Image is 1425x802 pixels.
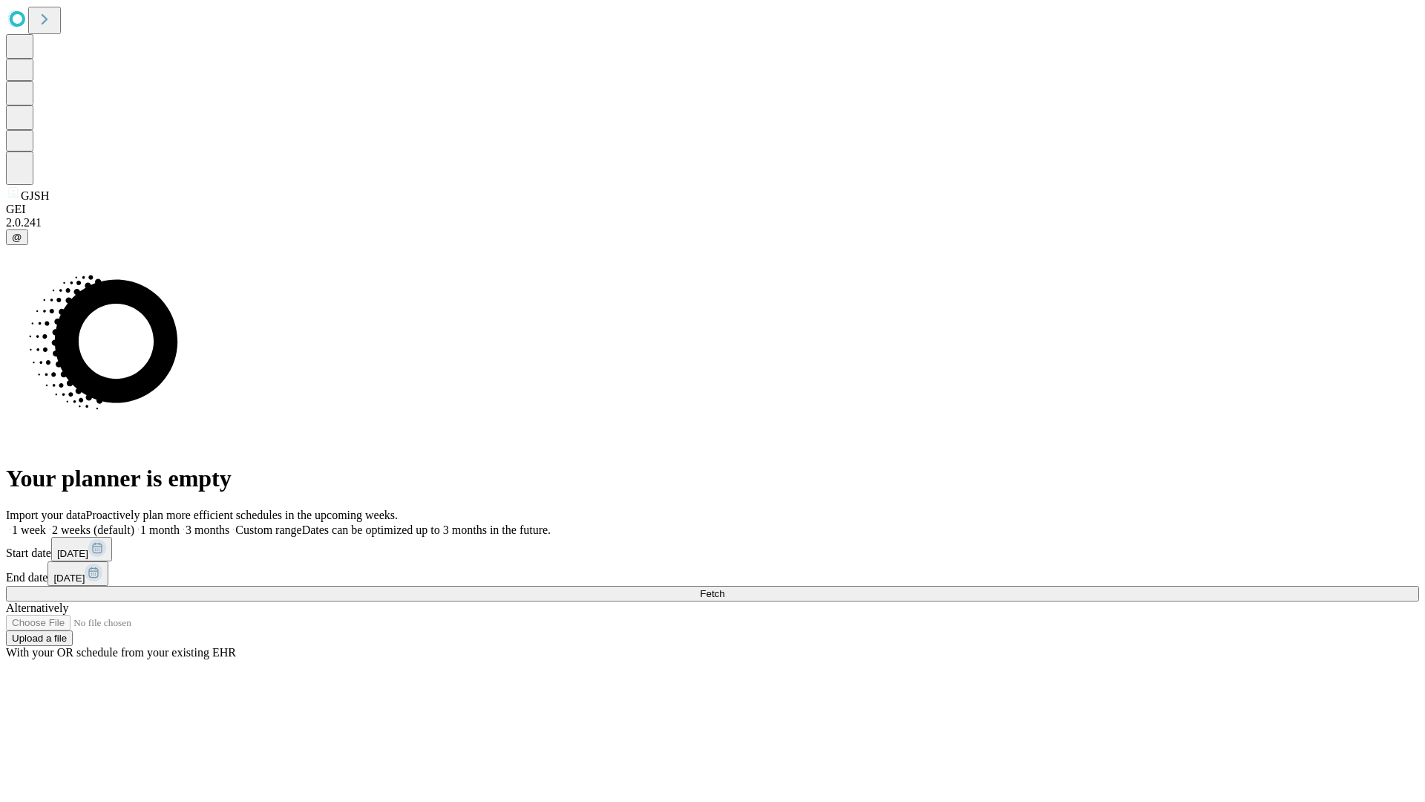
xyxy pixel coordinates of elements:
span: With your OR schedule from your existing EHR [6,646,236,659]
span: @ [12,232,22,243]
span: Alternatively [6,601,68,614]
span: Custom range [235,524,301,536]
span: 1 week [12,524,46,536]
div: 2.0.241 [6,216,1419,229]
button: [DATE] [47,561,108,586]
button: @ [6,229,28,245]
span: Proactively plan more efficient schedules in the upcoming weeks. [86,509,398,521]
span: GJSH [21,189,49,202]
h1: Your planner is empty [6,465,1419,492]
span: Fetch [700,588,724,599]
span: [DATE] [57,548,88,559]
button: Fetch [6,586,1419,601]
div: End date [6,561,1419,586]
span: 2 weeks (default) [52,524,134,536]
span: [DATE] [53,573,85,584]
div: GEI [6,203,1419,216]
span: 3 months [186,524,229,536]
button: [DATE] [51,537,112,561]
div: Start date [6,537,1419,561]
span: Dates can be optimized up to 3 months in the future. [302,524,551,536]
span: 1 month [140,524,180,536]
span: Import your data [6,509,86,521]
button: Upload a file [6,630,73,646]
